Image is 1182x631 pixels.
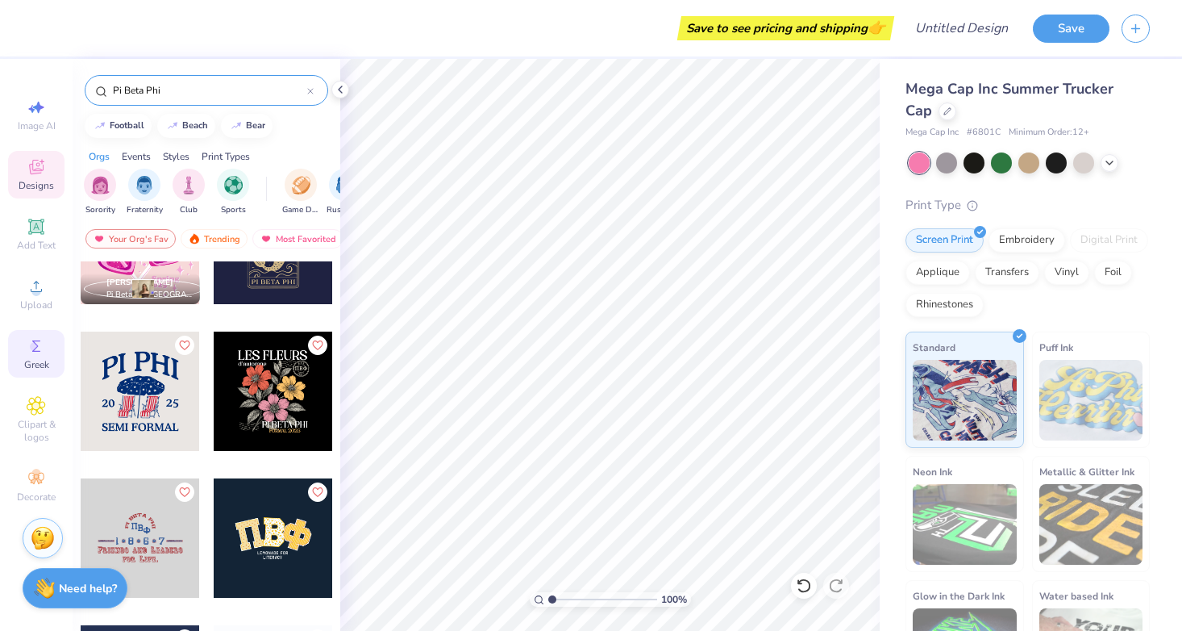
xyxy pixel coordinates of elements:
[8,418,65,444] span: Clipart & logos
[1039,484,1143,565] img: Metallic & Glitter Ink
[122,149,151,164] div: Events
[246,121,265,130] div: bear
[20,299,52,311] span: Upload
[1094,261,1132,285] div: Foil
[175,483,194,502] button: Like
[17,239,56,252] span: Add Text
[127,169,163,216] button: filter button
[905,261,970,285] div: Applique
[110,121,144,130] div: football
[84,169,116,216] button: filter button
[89,149,110,164] div: Orgs
[327,169,364,216] div: filter for Rush & Bid
[188,233,201,244] img: trending.gif
[1039,463,1134,480] span: Metallic & Glitter Ink
[85,204,115,216] span: Sorority
[19,179,54,192] span: Designs
[93,233,106,244] img: most_fav.gif
[59,581,117,596] strong: Need help?
[1039,339,1073,356] span: Puff Ink
[180,176,198,194] img: Club Image
[84,169,116,216] div: filter for Sorority
[1044,261,1089,285] div: Vinyl
[967,126,1001,140] span: # 6801C
[1039,360,1143,441] img: Puff Ink
[292,176,310,194] img: Game Day Image
[106,289,194,301] span: Pi Beta Phi, [GEOGRAPHIC_DATA]
[221,114,273,138] button: bear
[1009,126,1089,140] span: Minimum Order: 12 +
[913,463,952,480] span: Neon Ink
[181,229,248,249] div: Trending
[905,293,984,317] div: Rhinestones
[988,228,1065,253] div: Embroidery
[166,121,179,131] img: trend_line.gif
[252,229,343,249] div: Most Favorited
[308,483,327,502] button: Like
[1033,15,1109,43] button: Save
[1070,228,1148,253] div: Digital Print
[308,336,327,355] button: Like
[175,336,194,355] button: Like
[202,149,250,164] div: Print Types
[1039,587,1113,604] span: Water based Ink
[91,176,110,194] img: Sorority Image
[902,12,1021,44] input: Untitled Design
[135,176,153,194] img: Fraternity Image
[327,169,364,216] button: filter button
[913,484,1017,565] img: Neon Ink
[282,204,319,216] span: Game Day
[224,176,243,194] img: Sports Image
[913,587,1005,604] span: Glow in the Dark Ink
[260,233,273,244] img: most_fav.gif
[336,176,355,194] img: Rush & Bid Image
[282,169,319,216] button: filter button
[17,491,56,504] span: Decorate
[217,169,249,216] div: filter for Sports
[85,114,152,138] button: football
[18,119,56,132] span: Image AI
[173,169,205,216] div: filter for Club
[127,169,163,216] div: filter for Fraternity
[327,204,364,216] span: Rush & Bid
[157,114,215,138] button: beach
[180,204,198,216] span: Club
[173,169,205,216] button: filter button
[221,204,246,216] span: Sports
[182,121,208,130] div: beach
[661,592,687,607] span: 100 %
[230,121,243,131] img: trend_line.gif
[905,196,1150,215] div: Print Type
[905,79,1113,120] span: Mega Cap Inc Summer Trucker Cap
[163,149,189,164] div: Styles
[975,261,1039,285] div: Transfers
[913,360,1017,441] img: Standard
[681,16,890,40] div: Save to see pricing and shipping
[94,121,106,131] img: trend_line.gif
[85,229,176,249] div: Your Org's Fav
[111,82,307,98] input: Try "Alpha"
[24,358,49,371] span: Greek
[282,169,319,216] div: filter for Game Day
[106,277,173,288] span: [PERSON_NAME]
[127,204,163,216] span: Fraternity
[868,18,885,37] span: 👉
[913,339,955,356] span: Standard
[905,126,959,140] span: Mega Cap Inc
[217,169,249,216] button: filter button
[905,228,984,253] div: Screen Print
